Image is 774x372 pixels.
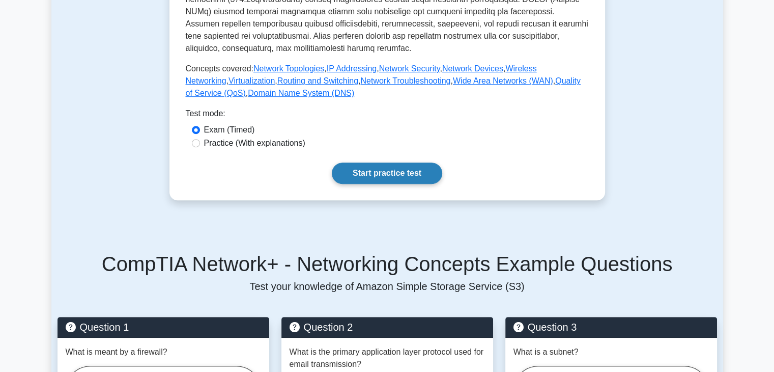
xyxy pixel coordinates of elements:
[66,346,167,358] p: What is meant by a firewall?
[327,64,377,73] a: IP Addressing
[332,163,442,184] a: Start practice test
[58,252,717,276] h5: CompTIA Network+ - Networking Concepts Example Questions
[186,63,589,99] p: Concepts covered: , , , , , , , , , ,
[360,76,450,85] a: Network Troubleshooting
[66,321,261,333] h5: Question 1
[248,89,354,97] a: Domain Name System (DNS)
[442,64,503,73] a: Network Devices
[277,76,358,85] a: Routing and Switching
[513,346,579,358] p: What is a subnet?
[204,124,255,136] label: Exam (Timed)
[290,321,485,333] h5: Question 2
[204,137,305,149] label: Practice (With explanations)
[58,280,717,293] p: Test your knowledge of Amazon Simple Storage Service (S3)
[379,64,440,73] a: Network Security
[290,346,485,370] p: What is the primary application layer protocol used for email transmission?
[186,108,589,124] div: Test mode:
[253,64,324,73] a: Network Topologies
[453,76,553,85] a: Wide Area Networks (WAN)
[228,76,275,85] a: Virtualization
[513,321,709,333] h5: Question 3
